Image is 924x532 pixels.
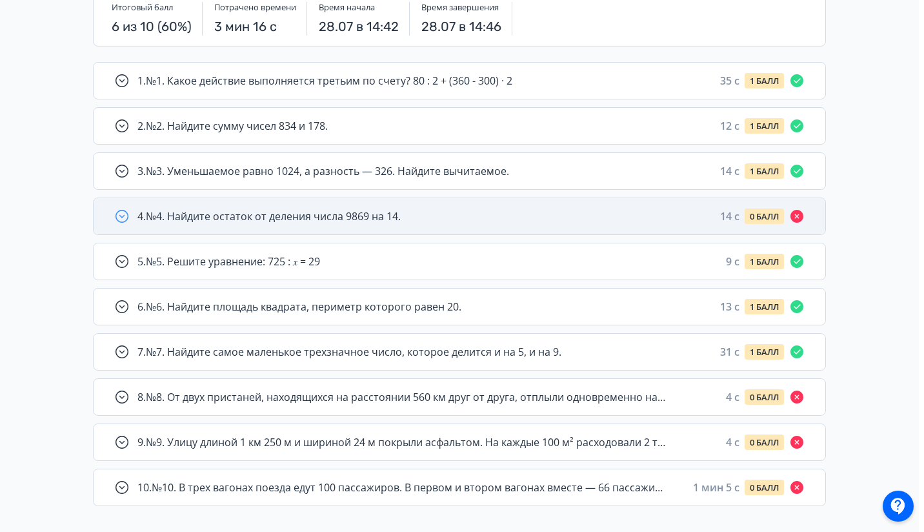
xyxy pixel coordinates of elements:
[137,480,667,495] span: 10 . №10. В трех вагонах поезда едут 100 пассажиров. В первом и втором вагонах вместе — 66 пассаж...
[137,299,461,314] span: 6 . №6. Найдите площадь квадрата, периметр которого равен 20.
[750,211,779,221] span: 0 БАЛЛ
[137,344,561,360] span: 7 . №7. Найдите самое маленькое трехзначное число, которое делится и на 5, и на 9.
[750,392,779,402] span: 0 БАЛЛ
[726,254,739,269] span: 9 c
[750,256,779,267] span: 1 БАЛЛ
[112,17,192,36] div: 6 из 10 (60%)
[720,73,739,88] span: 35 c
[720,299,739,314] span: 13 c
[750,166,779,176] span: 1 БАЛЛ
[137,118,328,134] span: 2 . №2. Найдите сумму чисел 834 и 178.
[750,482,779,493] span: 0 БАЛЛ
[750,121,779,131] span: 1 БАЛЛ
[720,163,739,179] span: 14 c
[726,435,739,450] span: 4 c
[137,163,509,179] span: 3 . №3. Уменьшаемое равно 1024, а разность — 326. Найдите вычитаемое.
[214,2,296,12] span: Потрачено времени
[137,73,512,88] span: 1 . №1. Какое действие выполняется третьим по счету? 80 : 2 + (360 - 300) · 2
[750,347,779,357] span: 1 БАЛЛ
[720,344,739,360] span: 31 c
[750,437,779,447] span: 0 БАЛЛ
[137,254,320,269] span: 5 . №5. Решите уравнение: 725 : 𝑥 = 29
[112,2,173,12] span: Итоговый балл
[720,209,739,224] span: 14 c
[319,2,375,12] span: Время начала
[137,389,667,405] span: 8 . №8. От двух пристаней, находящихся на расстоянии 560 км друг от друга, отплыли одновременно н...
[137,209,401,224] span: 4 . №4. Найдите остаток от деления числа 9869 на 14.
[421,17,501,36] div: 28.07 в 14:46
[726,389,739,405] span: 4 c
[137,435,667,450] span: 9 . №9. Улицу длиной 1 км 250 м и шириной 24 м покрыли асфальтом. На каждые 100 м² расходовали 2 ...
[750,76,779,86] span: 1 БАЛЛ
[750,302,779,312] span: 1 БАЛЛ
[421,2,499,12] span: Время завершения
[720,118,739,134] span: 12 c
[693,480,739,495] span: 1 мин 5 c
[319,17,399,36] div: 28.07 в 14:42
[214,17,296,36] div: 3 мин 16 с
